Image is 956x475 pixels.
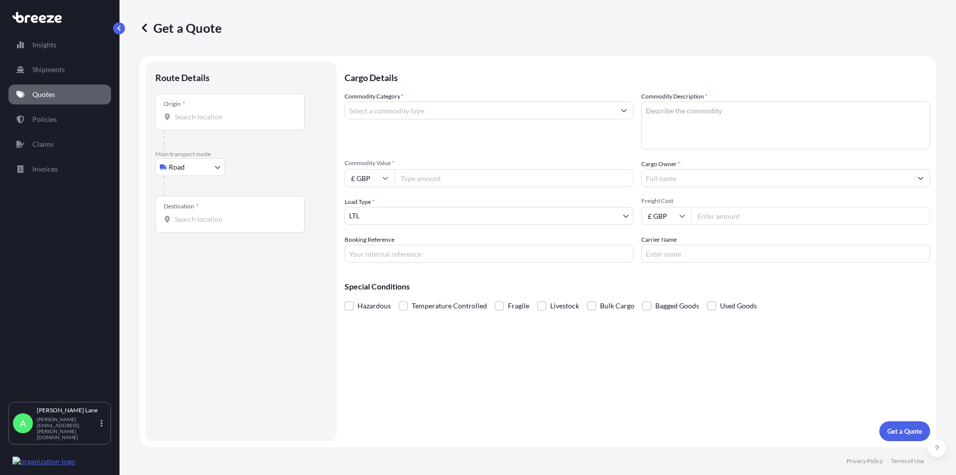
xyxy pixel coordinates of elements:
[720,298,757,313] span: Used Goods
[349,211,359,221] span: LTL
[345,245,633,263] input: Your internal reference
[641,235,677,245] label: Carrier Name
[508,298,529,313] span: Fragile
[32,65,65,75] p: Shipments
[8,60,111,80] a: Shipments
[139,20,222,36] p: Get a Quote
[655,298,699,313] span: Bagged Goods
[8,109,111,129] a: Policies
[155,150,327,158] p: Main transport mode
[155,158,225,176] button: Select transport
[155,72,210,84] p: Route Details
[550,298,579,313] span: Livestock
[887,426,922,436] p: Get a Quote
[641,159,680,169] label: Cargo Owner
[642,169,912,187] input: Full name
[345,101,615,119] input: Select a commodity type
[32,90,55,99] p: Quotes
[164,100,185,108] div: Origin
[20,418,26,428] span: A
[32,139,54,149] p: Claims
[345,283,930,290] p: Special Conditions
[8,85,111,104] a: Quotes
[691,207,930,225] input: Enter amount
[345,207,633,225] button: LTL
[345,159,633,167] span: Commodity Value
[641,92,708,101] label: Commodity Description
[12,457,75,467] img: organization-logo
[412,298,487,313] span: Temperature Controlled
[32,164,58,174] p: Invoices
[345,92,404,101] label: Commodity Category
[169,162,185,172] span: Road
[164,202,199,210] div: Destination
[175,214,292,224] input: Destination
[600,298,634,313] span: Bulk Cargo
[879,421,930,441] button: Get a Quote
[32,40,56,50] p: Insights
[345,62,930,92] p: Cargo Details
[32,114,57,124] p: Policies
[615,101,633,119] button: Show suggestions
[641,197,930,205] span: Freight Cost
[641,245,930,263] input: Enter name
[345,235,394,245] label: Booking Reference
[358,298,391,313] span: Hazardous
[37,406,99,414] p: [PERSON_NAME] Lane
[394,169,633,187] input: Type amount
[891,457,924,465] a: Terms of Use
[175,112,292,122] input: Origin
[8,159,111,179] a: Invoices
[8,35,111,55] a: Insights
[37,416,99,440] p: [PERSON_NAME][EMAIL_ADDRESS][PERSON_NAME][DOMAIN_NAME]
[912,169,930,187] button: Show suggestions
[8,134,111,154] a: Claims
[345,197,374,207] span: Load Type
[846,457,883,465] a: Privacy Policy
